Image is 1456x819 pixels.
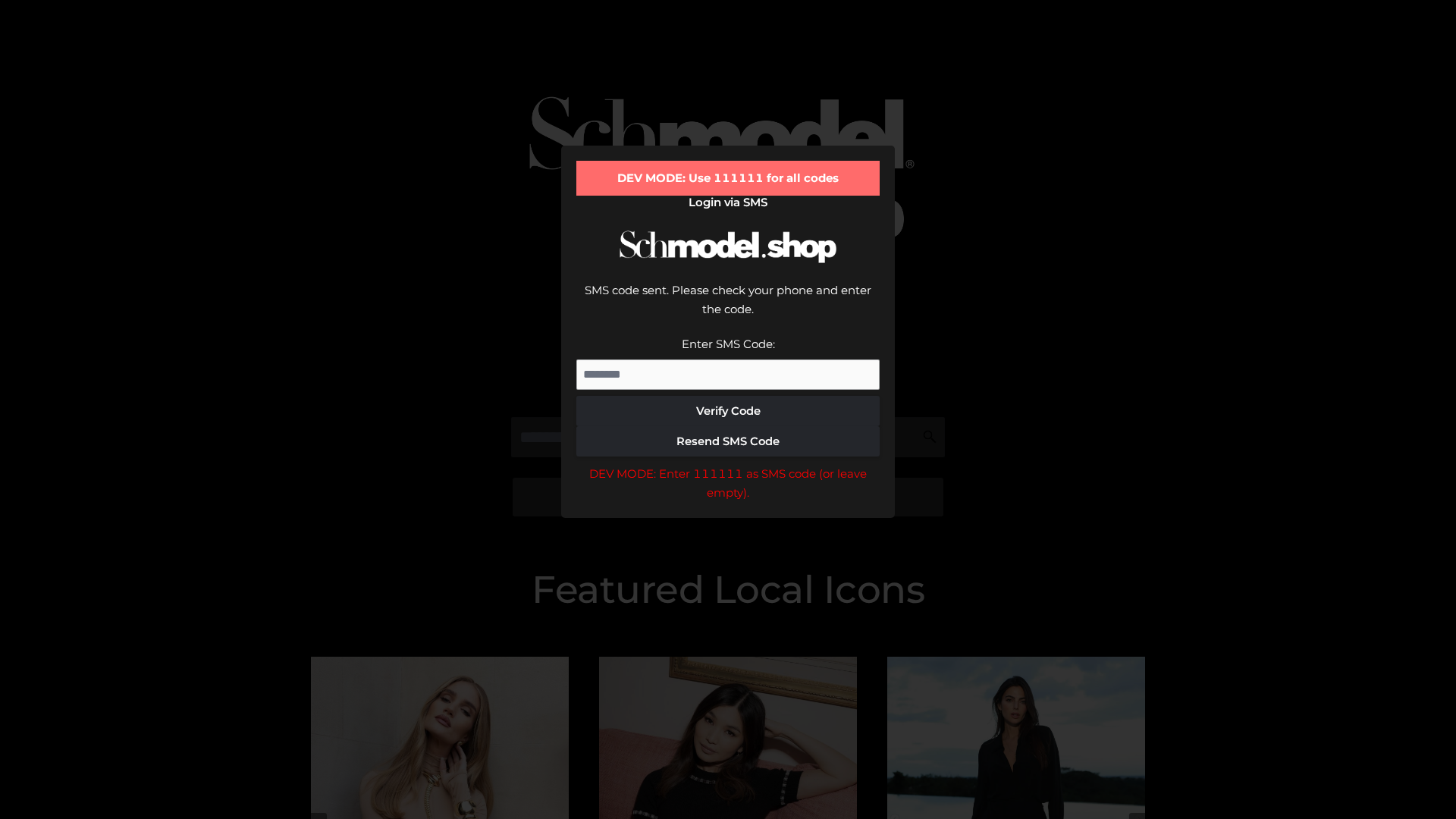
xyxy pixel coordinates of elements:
[576,396,880,426] button: Verify Code
[576,464,880,503] div: DEV MODE: Enter 111111 as SMS code (or leave empty).
[576,281,880,334] div: SMS code sent. Please check your phone and enter the code.
[576,196,880,209] h2: Login via SMS
[682,337,775,351] label: Enter SMS Code:
[614,217,842,277] img: Schmodel Logo
[576,161,880,196] div: DEV MODE: Use 111111 for all codes
[576,426,880,457] button: Resend SMS Code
